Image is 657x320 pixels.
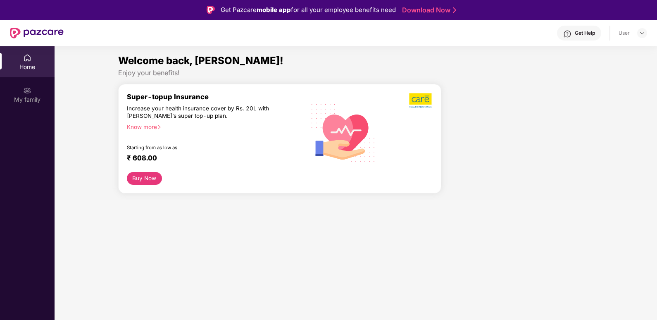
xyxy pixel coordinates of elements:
img: Stroke [453,6,456,14]
div: Increase your health insurance cover by Rs. 20L with [PERSON_NAME]’s super top-up plan. [127,105,270,119]
img: svg+xml;base64,PHN2ZyBpZD0iSG9tZSIgeG1sbnM9Imh0dHA6Ly93d3cudzMub3JnLzIwMDAvc3ZnIiB3aWR0aD0iMjAiIG... [23,54,31,62]
div: Get Pazcare for all your employee benefits need [221,5,396,15]
div: Get Help [575,30,595,36]
div: Starting from as low as [127,145,270,150]
button: Buy Now [127,172,162,185]
img: svg+xml;base64,PHN2ZyBpZD0iSGVscC0zMngzMiIgeG1sbnM9Imh0dHA6Ly93d3cudzMub3JnLzIwMDAvc3ZnIiB3aWR0aD... [563,30,571,38]
img: svg+xml;base64,PHN2ZyB3aWR0aD0iMjAiIGhlaWdodD0iMjAiIHZpZXdCb3g9IjAgMCAyMCAyMCIgZmlsbD0ibm9uZSIgeG... [23,86,31,95]
img: New Pazcare Logo [10,28,64,38]
div: User [619,30,630,36]
div: Super-topup Insurance [127,93,305,101]
div: Know more [127,123,300,129]
div: Enjoy your benefits! [118,69,594,77]
img: svg+xml;base64,PHN2ZyBpZD0iRHJvcGRvd24tMzJ4MzIiIHhtbG5zPSJodHRwOi8vd3d3LnczLm9yZy8yMDAwL3N2ZyIgd2... [639,30,645,36]
a: Download Now [402,6,454,14]
div: ₹ 608.00 [127,154,297,164]
img: b5dec4f62d2307b9de63beb79f102df3.png [409,93,433,108]
span: Welcome back, [PERSON_NAME]! [118,55,283,67]
img: svg+xml;base64,PHN2ZyB4bWxucz0iaHR0cDovL3d3dy53My5vcmcvMjAwMC9zdmciIHhtbG5zOnhsaW5rPSJodHRwOi8vd3... [305,93,381,171]
span: right [157,125,162,129]
strong: mobile app [257,6,291,14]
img: Logo [207,6,215,14]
